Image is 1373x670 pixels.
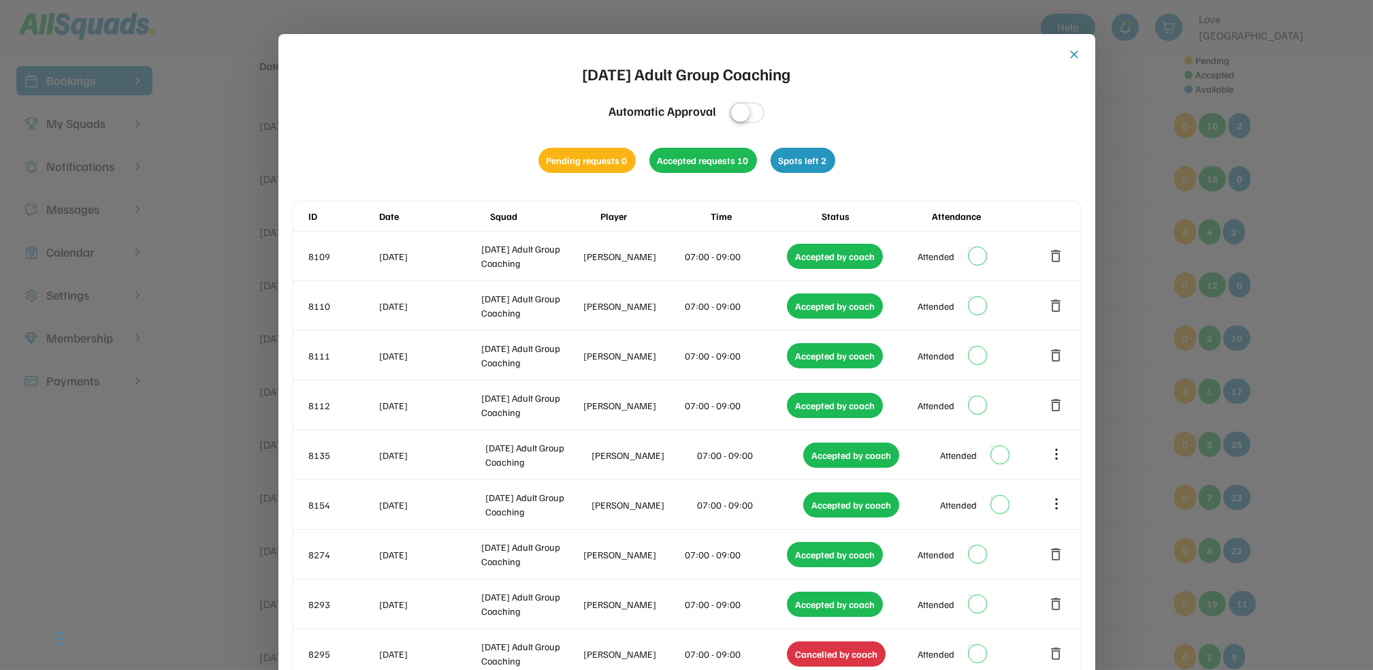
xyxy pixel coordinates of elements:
div: [DATE] [380,448,483,462]
div: 8295 [309,647,377,661]
div: 07:00 - 09:00 [685,547,785,562]
div: Attended [940,498,977,512]
div: Attended [918,349,954,363]
button: close [1068,48,1082,61]
div: Accepted by coach [787,393,883,418]
div: [PERSON_NAME] [583,299,683,313]
div: Player [600,209,708,223]
div: [PERSON_NAME] [583,647,683,661]
div: 8154 [309,498,377,512]
button: delete [1048,298,1065,314]
div: [DATE] [380,498,483,512]
div: Squad [490,209,598,223]
div: Accepted by coach [787,542,883,567]
div: Accepted by coach [803,492,899,517]
div: [DATE] [380,249,479,264]
div: [DATE] Adult Group Coaching [481,590,581,618]
div: 8293 [309,597,377,611]
div: 07:00 - 09:00 [685,299,785,313]
div: 07:00 - 09:00 [685,398,785,413]
div: [DATE] [380,647,479,661]
div: Attended [918,249,954,264]
div: ID [309,209,377,223]
div: Pending requests 0 [538,148,636,173]
div: 07:00 - 09:00 [685,349,785,363]
button: delete [1048,596,1065,612]
button: delete [1048,546,1065,562]
div: [DATE] [380,349,479,363]
div: Attended [918,647,954,661]
div: [DATE] Adult Group Coaching [481,639,581,668]
div: [DATE] Adult Group Coaching [481,291,581,320]
div: [DATE] Adult Group Coaching [481,391,581,419]
div: Cancelled by coach [787,641,886,667]
div: Status [822,209,929,223]
div: [DATE] [380,299,479,313]
div: [DATE] Adult Group Coaching [583,61,791,86]
div: [PERSON_NAME] [583,597,683,611]
div: Accepted requests 10 [649,148,757,173]
div: 07:00 - 09:00 [698,498,801,512]
div: Attendance [932,209,1039,223]
div: [DATE] Adult Group Coaching [481,242,581,270]
div: Accepted by coach [787,293,883,319]
div: Accepted by coach [787,244,883,269]
div: Accepted by coach [803,443,899,468]
div: 07:00 - 09:00 [685,249,785,264]
div: [DATE] Adult Group Coaching [485,490,589,519]
div: 8135 [309,448,377,462]
div: [PERSON_NAME] [583,398,683,413]
div: [DATE] [380,597,479,611]
div: [PERSON_NAME] [592,448,695,462]
button: delete [1048,347,1065,364]
div: Accepted by coach [787,592,883,617]
div: 8110 [309,299,377,313]
div: [PERSON_NAME] [592,498,695,512]
div: [DATE] [380,398,479,413]
div: 07:00 - 09:00 [685,647,785,661]
div: [DATE] Adult Group Coaching [485,441,589,469]
div: 8112 [309,398,377,413]
div: Time [711,209,818,223]
div: Attended [918,299,954,313]
div: 8274 [309,547,377,562]
div: [DATE] Adult Group Coaching [481,540,581,569]
div: [PERSON_NAME] [583,349,683,363]
button: delete [1048,248,1065,264]
div: [DATE] Adult Group Coaching [481,341,581,370]
div: Accepted by coach [787,343,883,368]
button: delete [1048,397,1065,413]
div: Attended [940,448,977,462]
div: 07:00 - 09:00 [685,597,785,611]
div: Automatic Approval [609,102,716,121]
div: [PERSON_NAME] [583,249,683,264]
div: 8109 [309,249,377,264]
div: Date [380,209,487,223]
div: Attended [918,547,954,562]
div: Attended [918,398,954,413]
div: 8111 [309,349,377,363]
div: 07:00 - 09:00 [698,448,801,462]
div: Spots left 2 [771,148,835,173]
button: delete [1048,645,1065,662]
div: Attended [918,597,954,611]
div: [PERSON_NAME] [583,547,683,562]
div: [DATE] [380,547,479,562]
